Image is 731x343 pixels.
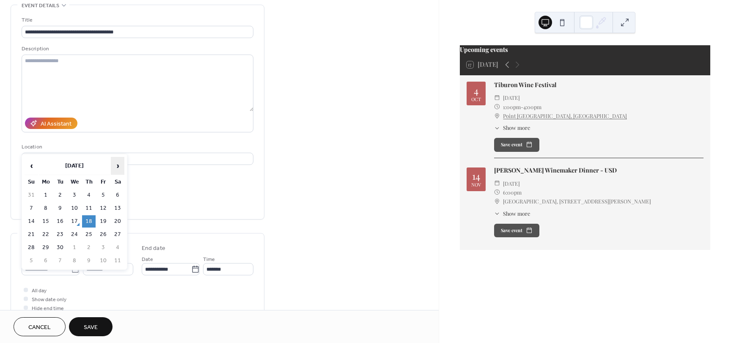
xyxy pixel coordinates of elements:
[474,86,478,96] div: 4
[472,171,480,181] div: 14
[22,16,252,25] div: Title
[25,118,77,129] button: AI Assistant
[39,228,52,241] td: 22
[68,241,81,254] td: 1
[494,224,539,237] button: Save event
[503,111,627,120] a: Point [GEOGRAPHIC_DATA], [GEOGRAPHIC_DATA]
[22,143,252,151] div: Location
[142,255,153,264] span: Date
[503,179,520,188] span: [DATE]
[25,241,38,254] td: 28
[82,189,96,201] td: 4
[503,124,530,132] span: Show more
[82,215,96,228] td: 18
[503,93,520,102] span: [DATE]
[460,45,710,55] div: Upcoming events
[96,241,110,254] td: 3
[503,102,521,111] span: 1:00pm
[25,215,38,228] td: 14
[68,255,81,267] td: 8
[82,255,96,267] td: 9
[494,179,500,188] div: ​
[39,202,52,214] td: 8
[96,215,110,228] td: 19
[32,286,47,295] span: All day
[494,102,500,111] div: ​
[32,295,66,304] span: Show date only
[203,255,215,264] span: Time
[53,228,67,241] td: 23
[68,228,81,241] td: 24
[25,202,38,214] td: 7
[494,124,530,132] button: ​Show more
[53,202,67,214] td: 9
[503,188,522,197] span: 6:00pm
[111,255,124,267] td: 11
[96,202,110,214] td: 12
[39,176,52,188] th: Mo
[25,255,38,267] td: 5
[68,202,81,214] td: 10
[68,176,81,188] th: We
[503,197,651,206] span: [GEOGRAPHIC_DATA], [STREET_ADDRESS][PERSON_NAME]
[39,189,52,201] td: 1
[494,111,500,120] div: ​
[25,189,38,201] td: 31
[82,202,96,214] td: 11
[494,166,704,175] div: [PERSON_NAME] Winemaker Dinner - USD
[471,182,481,187] div: Nov
[96,228,110,241] td: 26
[53,241,67,254] td: 30
[39,215,52,228] td: 15
[521,102,523,111] span: -
[111,157,124,174] span: ›
[111,241,124,254] td: 4
[39,241,52,254] td: 29
[494,80,704,90] div: Tiburon Wine Festival
[53,255,67,267] td: 7
[111,228,124,241] td: 27
[53,215,67,228] td: 16
[111,202,124,214] td: 13
[96,255,110,267] td: 10
[96,189,110,201] td: 5
[111,176,124,188] th: Sa
[14,317,66,336] button: Cancel
[142,244,165,253] div: End date
[68,215,81,228] td: 17
[69,317,113,336] button: Save
[494,210,500,218] div: ​
[494,138,539,151] button: Save event
[53,176,67,188] th: Tu
[111,189,124,201] td: 6
[111,215,124,228] td: 20
[32,304,64,313] span: Hide end time
[494,124,500,132] div: ​
[28,323,51,332] span: Cancel
[53,189,67,201] td: 2
[96,176,110,188] th: Fr
[82,228,96,241] td: 25
[68,189,81,201] td: 3
[523,102,541,111] span: 4:00pm
[494,210,530,218] button: ​Show more
[82,176,96,188] th: Th
[41,120,71,129] div: AI Assistant
[39,157,110,175] th: [DATE]
[82,241,96,254] td: 2
[494,188,500,197] div: ​
[25,157,38,174] span: ‹
[503,210,530,218] span: Show more
[25,176,38,188] th: Su
[39,255,52,267] td: 6
[25,228,38,241] td: 21
[22,1,59,10] span: Event details
[84,323,98,332] span: Save
[494,93,500,102] div: ​
[22,44,252,53] div: Description
[471,97,481,102] div: Oct
[494,197,500,206] div: ​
